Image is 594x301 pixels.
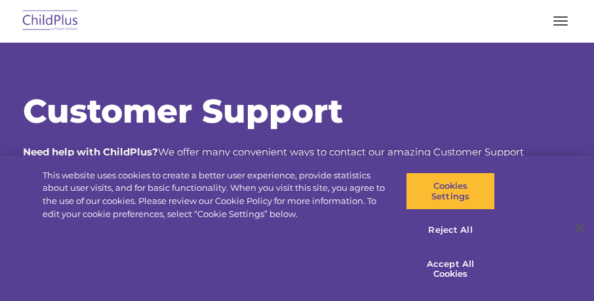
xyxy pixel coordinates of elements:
[20,6,81,37] img: ChildPlus by Procare Solutions
[406,216,495,244] button: Reject All
[23,146,158,158] strong: Need help with ChildPlus?
[565,214,594,243] button: Close
[23,146,524,174] span: We offer many convenient ways to contact our amazing Customer Support representatives, including ...
[406,172,495,210] button: Cookies Settings
[43,169,388,220] div: This website uses cookies to create a better user experience, provide statistics about user visit...
[23,91,343,131] span: Customer Support
[406,251,495,288] button: Accept All Cookies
